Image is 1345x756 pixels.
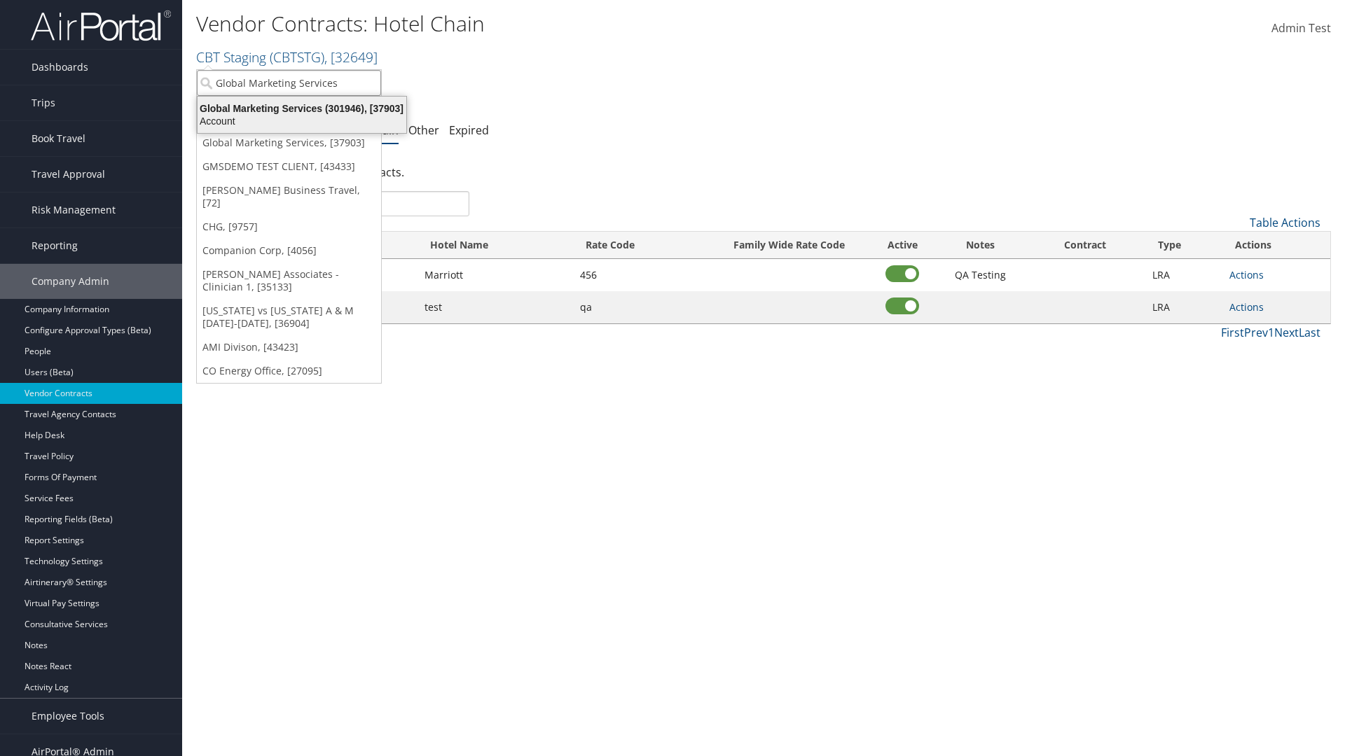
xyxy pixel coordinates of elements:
a: Prev [1244,325,1268,340]
span: Book Travel [32,121,85,156]
a: First [1221,325,1244,340]
td: qa [573,291,709,323]
span: Travel Approval [32,157,105,192]
a: CHG, [9757] [197,215,381,239]
th: Contract: activate to sort column ascending [1025,232,1145,259]
span: Risk Management [32,192,116,227]
span: Company Admin [32,264,109,299]
a: Global Marketing Services, [37903] [197,131,381,155]
input: Search Accounts [197,70,381,96]
h1: Vendor Contracts: Hotel Chain [196,9,953,38]
a: Admin Test [1271,7,1331,50]
span: Admin Test [1271,20,1331,36]
a: Expired [449,122,489,138]
img: airportal-logo.png [31,9,171,42]
a: AMI Divison, [43423] [197,335,381,359]
th: Hotel Name: activate to sort column ascending [418,232,573,259]
span: Trips [32,85,55,120]
span: QA Testing [955,268,1006,281]
th: Actions [1222,232,1330,259]
a: CO Energy Office, [27095] [197,359,381,383]
a: 1 [1268,325,1274,340]
a: Last [1299,325,1320,340]
td: test [418,291,573,323]
a: Companion Corp, [4056] [197,239,381,262]
span: Reporting [32,228,78,263]
a: Other [408,122,439,138]
a: Next [1274,325,1299,340]
th: Family Wide Rate Code: activate to sort column ascending [708,232,869,259]
a: [PERSON_NAME] Business Travel, [72] [197,178,381,215]
div: Account [189,115,415,127]
th: Active: activate to sort column ascending [870,232,935,259]
div: Global Marketing Services (301946), [37903] [189,102,415,115]
a: [PERSON_NAME] Associates - Clinician 1, [35133] [197,262,381,299]
a: Actions [1229,268,1264,281]
td: Marriott [418,259,573,291]
td: 456 [573,259,709,291]
th: Rate Code: activate to sort column ascending [573,232,709,259]
span: ( CBTSTG ) [270,48,324,66]
a: GMSDEMO TEST CLIENT, [43433] [197,155,381,178]
th: Type: activate to sort column ascending [1145,232,1223,259]
a: Actions [1229,300,1264,314]
a: [US_STATE] vs [US_STATE] A & M [DATE]-[DATE], [36904] [197,299,381,335]
td: LRA [1145,291,1223,323]
div: There are contracts. [196,153,1331,191]
td: LRA [1145,259,1223,291]
th: Notes: activate to sort column ascending [935,232,1026,259]
a: CBT Staging [196,48,378,66]
span: , [ 32649 ] [324,48,378,66]
a: Table Actions [1250,215,1320,230]
span: Employee Tools [32,699,104,734]
span: Dashboards [32,50,88,85]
